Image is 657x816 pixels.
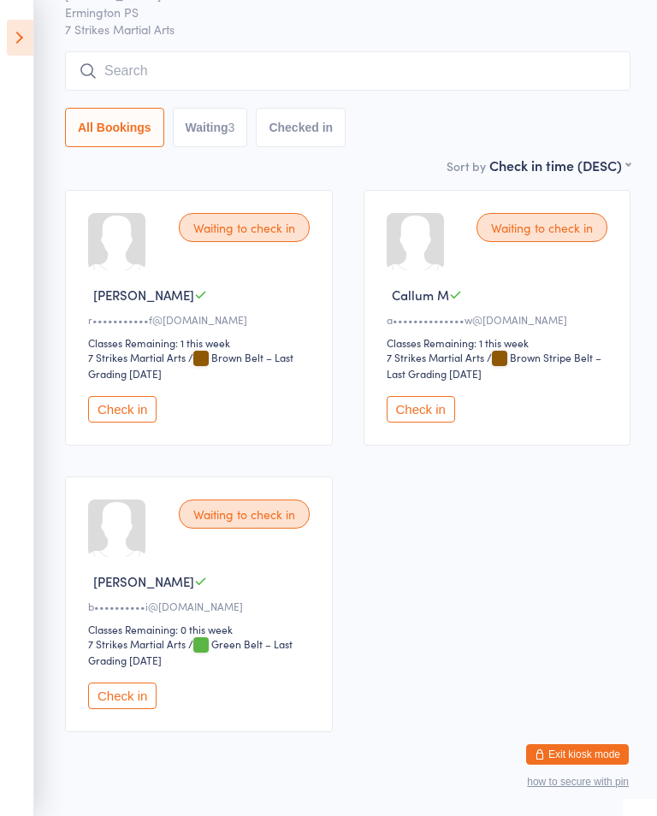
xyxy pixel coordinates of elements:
button: Checked in [256,108,346,147]
div: Classes Remaining: 1 this week [88,335,315,350]
button: All Bookings [65,108,164,147]
button: Check in [387,396,455,423]
span: [PERSON_NAME] [93,572,194,590]
button: Exit kiosk mode [526,744,629,765]
div: Waiting to check in [179,213,310,242]
button: Waiting3 [173,108,248,147]
div: Classes Remaining: 0 this week [88,622,315,636]
span: Ermington PS [65,3,604,21]
label: Sort by [447,157,486,174]
div: Check in time (DESC) [489,156,630,174]
div: r•••••••••••f@[DOMAIN_NAME] [88,312,315,327]
button: Check in [88,683,157,709]
span: Callum M [392,286,449,304]
span: 7 Strikes Martial Arts [65,21,630,38]
span: [PERSON_NAME] [93,286,194,304]
div: 7 Strikes Martial Arts [88,636,186,651]
div: Classes Remaining: 1 this week [387,335,613,350]
div: Waiting to check in [179,500,310,529]
input: Search [65,51,630,91]
div: a••••••••••••••w@[DOMAIN_NAME] [387,312,613,327]
div: 3 [228,121,235,134]
button: how to secure with pin [527,776,629,788]
div: b••••••••••i@[DOMAIN_NAME] [88,599,315,613]
button: Check in [88,396,157,423]
div: 7 Strikes Martial Arts [387,350,484,364]
div: Waiting to check in [476,213,607,242]
div: 7 Strikes Martial Arts [88,350,186,364]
